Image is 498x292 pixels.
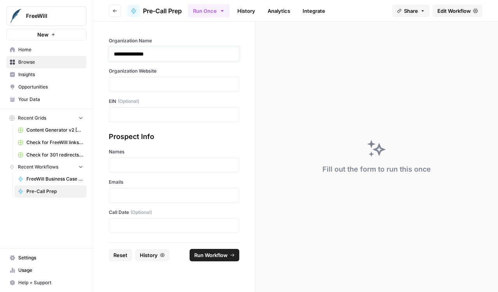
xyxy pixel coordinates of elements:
div: Fill out the form to run this once [322,164,431,175]
label: EIN [109,98,239,105]
button: Run Workflow [190,249,239,261]
span: Usage [18,267,83,274]
a: Pre-Call Prep [14,185,87,198]
span: Share [404,7,418,15]
button: Reset [109,249,132,261]
a: Check for 301 redirects on page Grid [14,149,87,161]
a: Insights [6,68,87,81]
span: Recent Grids [18,115,46,122]
a: Settings [6,252,87,264]
span: Pre-Call Prep [26,188,83,195]
a: FreeWill Business Case Generator v2 [14,173,87,185]
span: Browse [18,59,83,66]
span: Check for FreeWill links on partner's external website [26,139,83,146]
span: (Optional) [118,98,139,105]
span: Opportunities [18,83,83,90]
span: Reset [113,251,127,259]
span: Insights [18,71,83,78]
div: Prospect Info [109,131,239,142]
a: Browse [6,56,87,68]
span: Settings [18,254,83,261]
span: Home [18,46,83,53]
a: History [233,5,260,17]
button: History [135,249,169,261]
label: Names [109,148,239,155]
span: FreeWill [26,12,73,20]
button: Share [392,5,430,17]
a: Integrate [298,5,330,17]
span: (Optional) [131,209,152,216]
a: Content Generator v2 [DRAFT] Test [14,124,87,136]
span: Recent Workflows [18,163,58,170]
a: Pre-Call Prep [127,5,182,17]
a: Home [6,43,87,56]
span: New [37,31,49,38]
a: Usage [6,264,87,276]
button: Help + Support [6,276,87,289]
span: Edit Workflow [437,7,471,15]
span: Help + Support [18,279,83,286]
img: FreeWill Logo [9,9,23,23]
a: Edit Workflow [433,5,482,17]
label: Emails [109,179,239,186]
span: Your Data [18,96,83,103]
a: Check for FreeWill links on partner's external website [14,136,87,149]
button: Recent Grids [6,112,87,124]
label: Organization Name [109,37,239,44]
button: Workspace: FreeWill [6,6,87,26]
a: Opportunities [6,81,87,93]
span: History [140,251,158,259]
span: Run Workflow [194,251,228,259]
span: Check for 301 redirects on page Grid [26,151,83,158]
button: Recent Workflows [6,161,87,173]
a: Your Data [6,93,87,106]
span: Pre-Call Prep [143,6,182,16]
span: FreeWill Business Case Generator v2 [26,176,83,182]
label: Organization Website [109,68,239,75]
a: Analytics [263,5,295,17]
label: Call Date [109,209,239,216]
button: Run Once [188,4,230,17]
span: Content Generator v2 [DRAFT] Test [26,127,83,134]
button: New [6,29,87,40]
